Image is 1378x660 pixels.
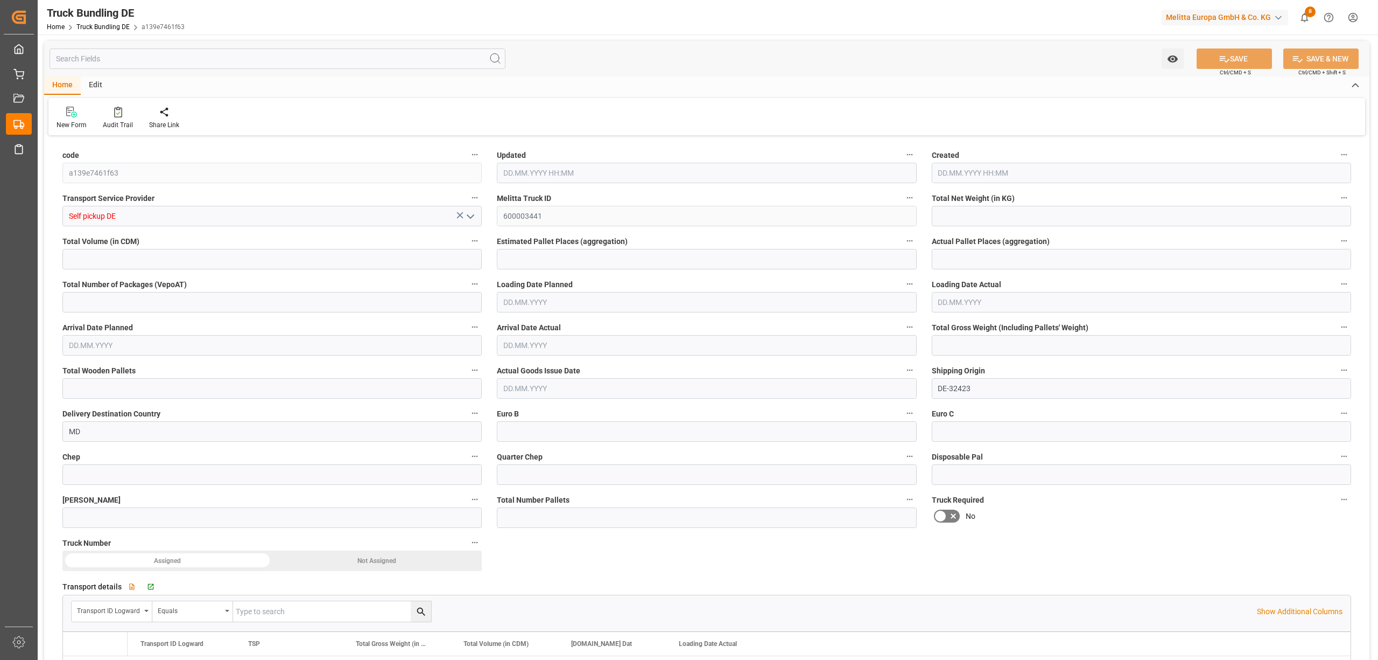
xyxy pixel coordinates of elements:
[468,536,482,550] button: Truck Number
[903,148,917,162] button: Updated
[468,234,482,248] button: Total Volume (in CDM)
[1197,48,1272,69] button: SAVE
[497,451,543,463] span: Quarter Chep
[1162,48,1184,69] button: open menu
[62,150,79,161] span: code
[1283,48,1359,69] button: SAVE & NEW
[1162,10,1288,25] div: Melitta Europa GmbH & Co. KG
[497,408,519,420] span: Euro B
[44,77,81,95] div: Home
[1337,234,1351,248] button: Actual Pallet Places (aggregation)
[62,495,121,506] span: [PERSON_NAME]
[932,279,1001,290] span: Loading Date Actual
[497,335,916,356] input: DD.MM.YYYY
[932,236,1050,247] span: Actual Pallet Places (aggregation)
[233,601,431,622] input: Type to search
[468,492,482,506] button: [PERSON_NAME]
[497,292,916,312] input: DD.MM.YYYY
[57,120,87,130] div: New Form
[571,640,632,648] span: [DOMAIN_NAME] Dat
[62,451,80,463] span: Chep
[468,277,482,291] button: Total Number of Packages (VepoAT)
[1292,5,1317,30] button: show 8 new notifications
[62,408,160,420] span: Delivery Destination Country
[497,236,628,247] span: Estimated Pallet Places (aggregation)
[468,449,482,463] button: Chep
[903,449,917,463] button: Quarter Chep
[62,236,139,247] span: Total Volume (in CDM)
[77,603,140,616] div: Transport ID Logward
[497,495,570,506] span: Total Number Pallets
[468,191,482,205] button: Transport Service Provider
[463,640,529,648] span: Total Volume (in CDM)
[1337,320,1351,334] button: Total Gross Weight (Including Pallets' Weight)
[1337,191,1351,205] button: Total Net Weight (in KG)
[468,406,482,420] button: Delivery Destination Country
[47,23,65,31] a: Home
[411,601,431,622] button: search button
[497,378,916,399] input: DD.MM.YYYY
[932,495,984,506] span: Truck Required
[903,234,917,248] button: Estimated Pallet Places (aggregation)
[497,322,561,334] span: Arrival Date Actual
[152,601,233,622] button: open menu
[1337,449,1351,463] button: Disposable Pal
[468,320,482,334] button: Arrival Date Planned
[103,120,133,130] div: Audit Trail
[497,365,580,377] span: Actual Goods Issue Date
[1337,492,1351,506] button: Truck Required
[272,551,482,571] div: Not Assigned
[72,601,152,622] button: open menu
[1337,406,1351,420] button: Euro C
[149,120,179,130] div: Share Link
[76,23,130,31] a: Truck Bundling DE
[81,77,110,95] div: Edit
[1337,277,1351,291] button: Loading Date Actual
[497,279,573,290] span: Loading Date Planned
[1337,148,1351,162] button: Created
[468,363,482,377] button: Total Wooden Pallets
[158,603,221,616] div: Equals
[1337,363,1351,377] button: Shipping Origin
[62,335,482,356] input: DD.MM.YYYY
[62,551,272,571] div: Assigned
[1257,606,1342,617] p: Show Additional Columns
[932,408,954,420] span: Euro C
[903,191,917,205] button: Melitta Truck ID
[62,538,111,549] span: Truck Number
[62,322,133,334] span: Arrival Date Planned
[932,163,1351,183] input: DD.MM.YYYY HH:MM
[62,365,136,377] span: Total Wooden Pallets
[47,5,185,21] div: Truck Bundling DE
[932,365,985,377] span: Shipping Origin
[932,193,1015,204] span: Total Net Weight (in KG)
[903,406,917,420] button: Euro B
[356,640,428,648] span: Total Gross Weight (in KG)
[140,640,203,648] span: Transport ID Logward
[62,193,154,204] span: Transport Service Provider
[497,193,551,204] span: Melitta Truck ID
[497,163,916,183] input: DD.MM.YYYY HH:MM
[1305,6,1316,17] span: 8
[62,581,122,593] span: Transport details
[903,363,917,377] button: Actual Goods Issue Date
[966,511,975,522] span: No
[462,208,478,225] button: open menu
[1317,5,1341,30] button: Help Center
[903,492,917,506] button: Total Number Pallets
[62,279,187,290] span: Total Number of Packages (VepoAT)
[679,640,737,648] span: Loading Date Actual
[932,292,1351,312] input: DD.MM.YYYY
[497,150,526,161] span: Updated
[468,148,482,162] button: code
[903,277,917,291] button: Loading Date Planned
[932,322,1088,334] span: Total Gross Weight (Including Pallets' Weight)
[903,320,917,334] button: Arrival Date Actual
[1220,68,1251,77] span: Ctrl/CMD + S
[932,451,983,463] span: Disposable Pal
[248,640,260,648] span: TSP
[1162,7,1292,27] button: Melitta Europa GmbH & Co. KG
[50,48,505,69] input: Search Fields
[1298,68,1346,77] span: Ctrl/CMD + Shift + S
[932,150,959,161] span: Created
